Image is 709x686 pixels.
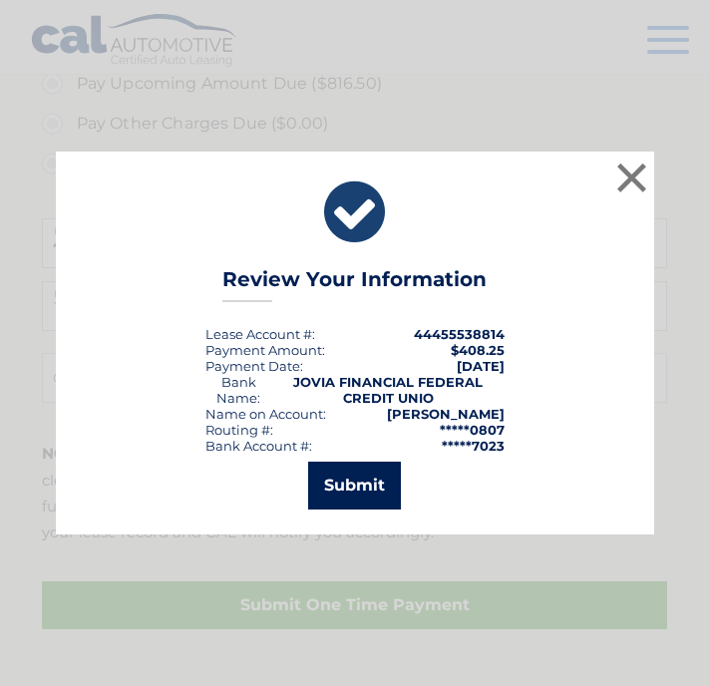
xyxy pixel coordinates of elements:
[457,358,505,374] span: [DATE]
[205,342,325,358] div: Payment Amount:
[205,406,326,422] div: Name on Account:
[612,158,652,197] button: ×
[387,406,505,422] strong: [PERSON_NAME]
[293,374,483,406] strong: JOVIA FINANCIAL FEDERAL CREDIT UNIO
[205,374,272,406] div: Bank Name:
[205,326,315,342] div: Lease Account #:
[205,358,300,374] span: Payment Date
[414,326,505,342] strong: 44455538814
[451,342,505,358] span: $408.25
[205,438,312,454] div: Bank Account #:
[308,462,401,510] button: Submit
[205,358,303,374] div: :
[205,422,273,438] div: Routing #:
[222,267,487,302] h3: Review Your Information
